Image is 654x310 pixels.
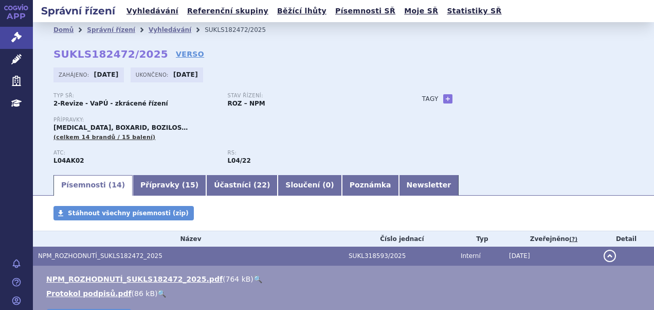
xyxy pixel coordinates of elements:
[227,93,391,99] p: Stav řízení:
[176,49,204,59] a: VERSO
[343,247,456,266] td: SUKL318593/2025
[205,22,279,38] li: SUKLS182472/2025
[53,206,194,220] a: Stáhnout všechny písemnosti (zip)
[456,231,504,247] th: Typ
[185,181,195,189] span: 15
[46,288,644,299] li: ( )
[399,175,459,196] a: Newsletter
[422,93,439,105] h3: Tagy
[46,289,132,298] a: Protokol podpisů.pdf
[504,231,598,247] th: Zveřejněno
[68,210,189,217] span: Stáhnout všechny písemnosti (zip)
[598,231,654,247] th: Detail
[87,26,135,33] a: Správní řízení
[274,4,330,18] a: Běžící lhůty
[461,252,481,260] span: Interní
[401,4,441,18] a: Moje SŘ
[53,175,133,196] a: Písemnosti (14)
[342,175,399,196] a: Poznámka
[443,94,452,104] a: +
[53,157,84,164] strong: TERIFLUNOMID
[253,275,262,283] a: 🔍
[504,247,598,266] td: [DATE]
[604,250,616,262] button: detail
[157,289,166,298] a: 🔍
[38,252,162,260] span: NPM_ROZHODNUTÍ_SUKLS182472_2025
[149,26,191,33] a: Vyhledávání
[53,117,402,123] p: Přípravky:
[123,4,181,18] a: Vyhledávání
[326,181,331,189] span: 0
[227,100,265,107] strong: ROZ – NPM
[184,4,271,18] a: Referenční skupiny
[206,175,278,196] a: Účastníci (22)
[112,181,121,189] span: 14
[94,71,119,78] strong: [DATE]
[136,71,171,79] span: Ukončeno:
[227,157,250,164] strong: teriflunomid
[53,150,217,156] p: ATC:
[227,150,391,156] p: RS:
[444,4,504,18] a: Statistiky SŘ
[278,175,341,196] a: Sloučení (0)
[173,71,198,78] strong: [DATE]
[343,231,456,247] th: Číslo jednací
[33,231,343,247] th: Název
[133,175,206,196] a: Přípravky (15)
[53,124,188,131] span: [MEDICAL_DATA], BOXARID, BOZILOS…
[46,275,223,283] a: NPM_ROZHODNUTÍ_SUKLS182472_2025.pdf
[53,100,168,107] strong: 2-Revize - VaPÚ - zkrácené řízení
[53,93,217,99] p: Typ SŘ:
[225,275,250,283] span: 764 kB
[53,26,74,33] a: Domů
[59,71,91,79] span: Zahájeno:
[569,236,577,243] abbr: (?)
[257,181,266,189] span: 22
[53,134,155,141] span: (celkem 14 brandů / 15 balení)
[46,274,644,284] li: ( )
[134,289,155,298] span: 86 kB
[332,4,398,18] a: Písemnosti SŘ
[33,4,123,18] h2: Správní řízení
[53,48,168,60] strong: SUKLS182472/2025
